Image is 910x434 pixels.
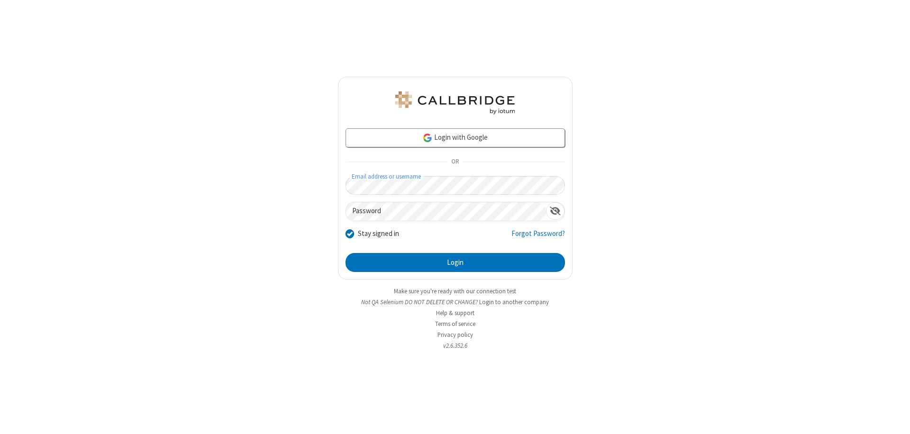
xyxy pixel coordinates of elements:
a: Privacy policy [437,331,473,339]
button: Login to another company [479,298,549,307]
input: Password [346,202,546,221]
a: Help & support [436,309,474,317]
li: Not QA Selenium DO NOT DELETE OR CHANGE? [338,298,573,307]
span: OR [447,155,463,169]
img: google-icon.png [422,133,433,143]
label: Stay signed in [358,228,399,239]
a: Login with Google [346,128,565,147]
a: Terms of service [435,320,475,328]
a: Make sure you're ready with our connection test [394,287,516,295]
a: Forgot Password? [511,228,565,246]
li: v2.6.352.6 [338,341,573,350]
div: Show password [546,202,564,220]
input: Email address or username [346,176,565,195]
img: QA Selenium DO NOT DELETE OR CHANGE [393,91,517,114]
button: Login [346,253,565,272]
